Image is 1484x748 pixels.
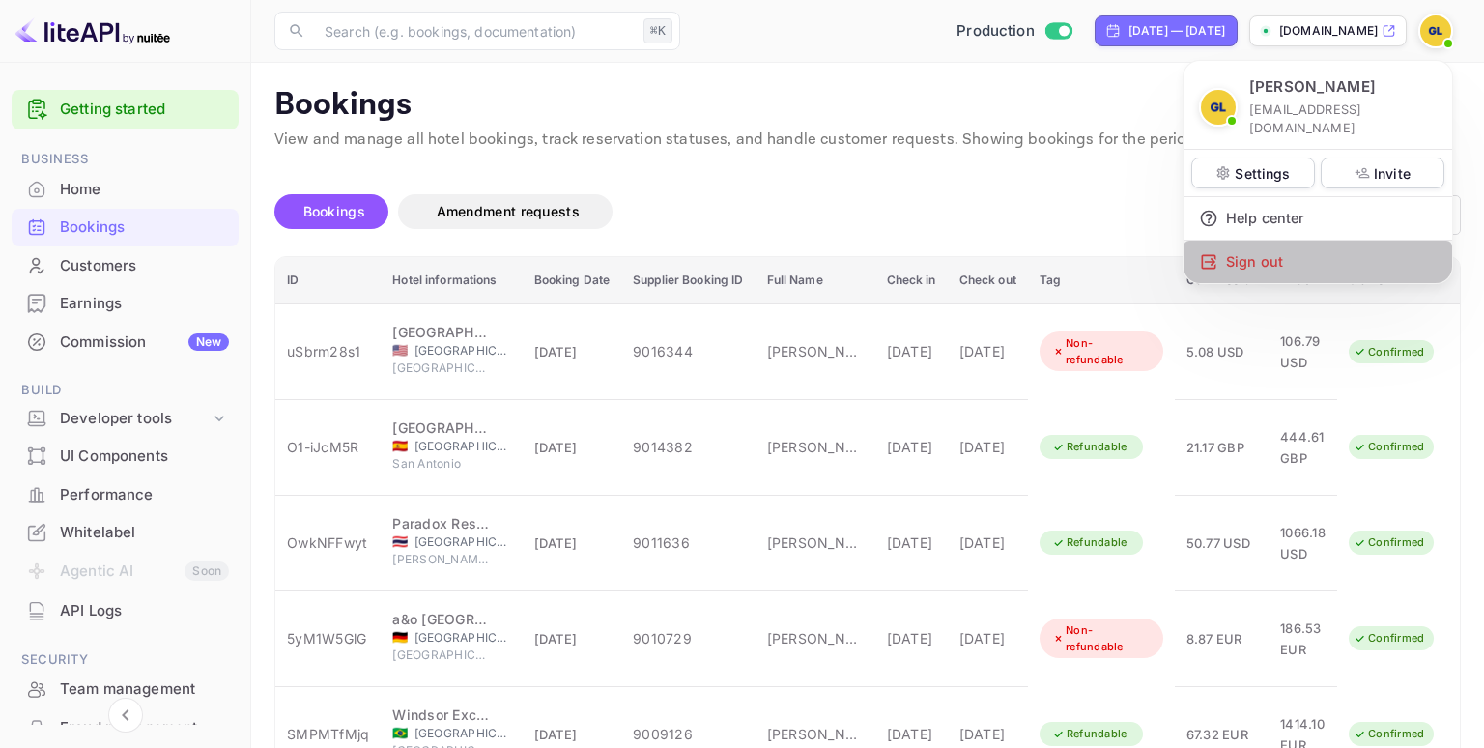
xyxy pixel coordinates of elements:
p: [EMAIL_ADDRESS][DOMAIN_NAME] [1249,101,1437,137]
img: Guillermo Lantzendorffer [1201,90,1236,125]
div: Sign out [1184,241,1452,283]
p: Settings [1235,163,1290,184]
p: [PERSON_NAME] [1249,76,1376,99]
div: Help center [1184,197,1452,240]
p: Invite [1374,163,1411,184]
